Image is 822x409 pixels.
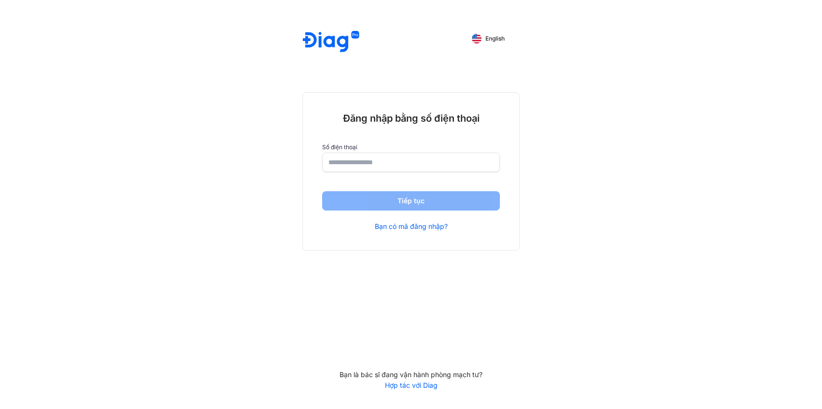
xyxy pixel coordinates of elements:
[465,31,511,46] button: English
[375,222,448,231] a: Bạn có mã đăng nhập?
[302,381,520,390] a: Hợp tác với Diag
[485,35,505,42] span: English
[303,31,359,54] img: logo
[302,370,520,379] div: Bạn là bác sĩ đang vận hành phòng mạch tư?
[322,112,500,125] div: Đăng nhập bằng số điện thoại
[472,34,482,43] img: English
[322,191,500,211] button: Tiếp tục
[322,144,500,151] label: Số điện thoại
